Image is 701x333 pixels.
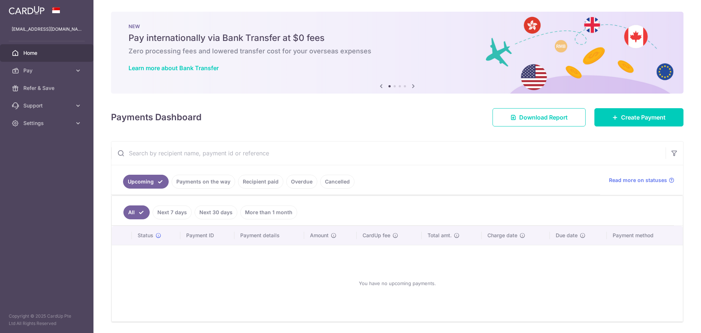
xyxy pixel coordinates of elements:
div: You have no upcoming payments. [120,251,674,315]
a: Recipient paid [238,175,283,189]
input: Search by recipient name, payment id or reference [111,141,666,165]
span: Amount [310,232,329,239]
span: Download Report [519,113,568,122]
span: Pay [23,67,72,74]
p: NEW [129,23,666,29]
a: Create Payment [594,108,683,126]
span: Home [23,49,72,57]
span: Support [23,102,72,109]
a: More than 1 month [240,205,297,219]
a: Learn more about Bank Transfer [129,64,219,72]
p: [EMAIL_ADDRESS][DOMAIN_NAME] [12,26,82,33]
span: CardUp fee [363,232,390,239]
a: Download Report [493,108,586,126]
h4: Payments Dashboard [111,111,202,124]
a: Upcoming [123,175,169,189]
span: Create Payment [621,113,666,122]
a: Read more on statuses [609,177,674,184]
th: Payment details [234,226,304,245]
h5: Pay internationally via Bank Transfer at $0 fees [129,32,666,44]
a: Payments on the way [172,175,235,189]
span: Settings [23,120,72,127]
a: Cancelled [320,175,355,189]
span: Due date [556,232,578,239]
a: Next 7 days [153,205,192,219]
span: Read more on statuses [609,177,667,184]
a: Next 30 days [195,205,237,219]
img: Bank transfer banner [111,12,683,94]
span: Refer & Save [23,84,72,92]
span: Total amt. [428,232,452,239]
span: Status [138,232,153,239]
img: CardUp [9,6,45,15]
th: Payment ID [180,226,234,245]
a: Overdue [286,175,317,189]
th: Payment method [607,226,683,245]
a: All [123,205,150,219]
span: Charge date [487,232,517,239]
h6: Zero processing fees and lowered transfer cost for your overseas expenses [129,47,666,56]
